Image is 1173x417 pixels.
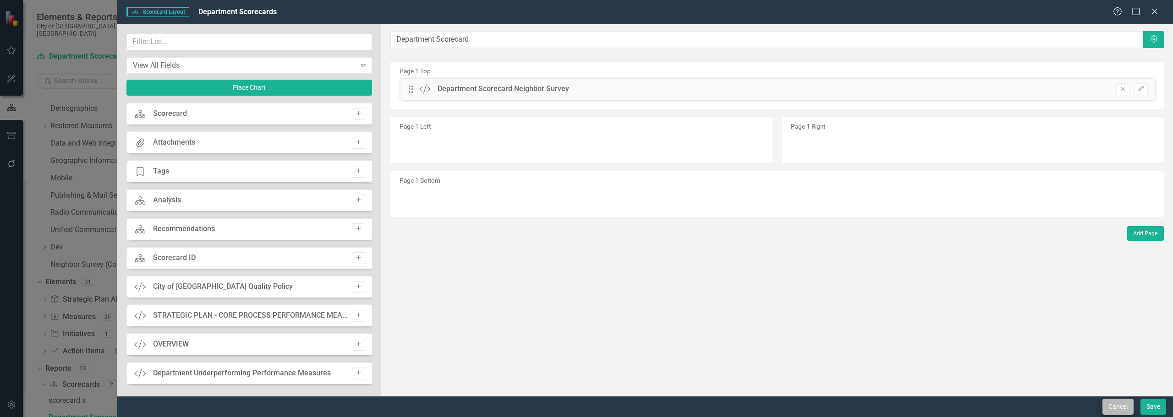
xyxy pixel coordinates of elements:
div: City of [GEOGRAPHIC_DATA] Quality Policy [153,282,293,292]
div: Department Underperforming Performance Measures [153,368,331,379]
span: Department Scorecards [198,7,277,16]
div: Recommendations [153,224,215,234]
div: Department Scorecard Neighbor Survey [438,84,569,94]
div: Attachments [153,137,195,148]
div: STRATEGIC PLAN - CORE PROCESS PERFORMANCE MEASURES [153,310,347,321]
input: Filter List... [126,33,372,50]
button: Place Chart [126,80,372,96]
div: OVERVIEW [153,339,189,350]
div: View All Fields [133,60,356,70]
div: Tags [153,166,169,177]
small: Page 1 Bottom [400,177,440,184]
small: Page 1 Left [400,123,431,130]
button: Cancel [1102,399,1134,415]
span: Scorecard Layout [126,7,189,16]
div: Analysis [153,195,181,206]
small: Page 1 Right [791,123,825,130]
div: Scorecard [153,108,187,119]
input: Layout Name [390,31,1144,48]
div: Scorecard ID [153,253,196,263]
button: Save [1140,399,1166,415]
button: Add Page [1127,226,1164,241]
small: Page 1 Top [400,67,431,75]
